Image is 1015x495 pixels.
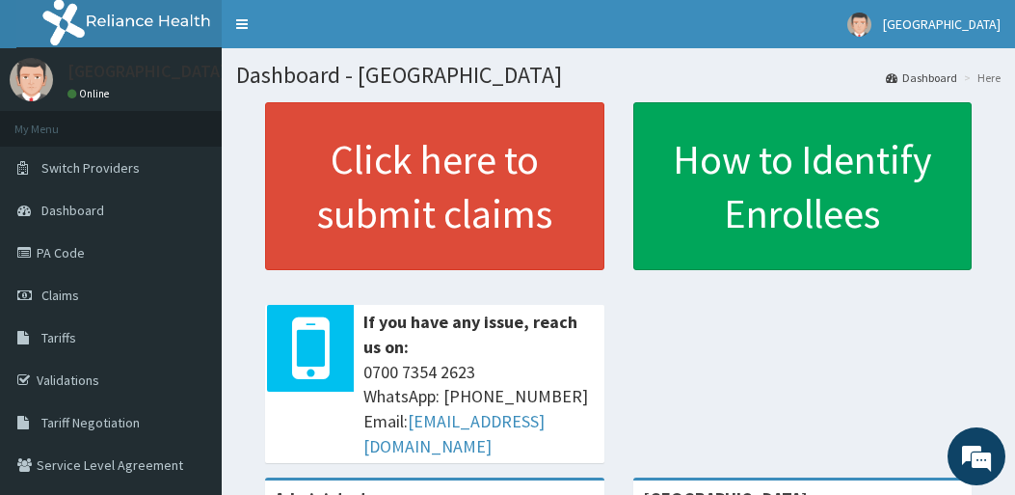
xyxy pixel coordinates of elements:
span: Switch Providers [41,159,140,177]
h1: Dashboard - [GEOGRAPHIC_DATA] [236,63,1001,88]
a: How to Identify Enrollees [633,102,973,270]
span: 0700 7354 2623 WhatsApp: [PHONE_NUMBER] Email: [363,360,595,459]
img: User Image [10,58,53,101]
p: [GEOGRAPHIC_DATA] [67,63,227,80]
a: Online [67,87,114,100]
img: User Image [847,13,871,37]
span: Claims [41,287,79,304]
b: If you have any issue, reach us on: [363,311,577,358]
span: Tariff Negotiation [41,414,140,431]
a: Click here to submit claims [265,102,604,270]
span: Dashboard [41,202,104,219]
a: Dashboard [886,69,957,86]
span: [GEOGRAPHIC_DATA] [883,15,1001,33]
a: [EMAIL_ADDRESS][DOMAIN_NAME] [363,410,545,457]
li: Here [959,69,1001,86]
span: Tariffs [41,329,76,346]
